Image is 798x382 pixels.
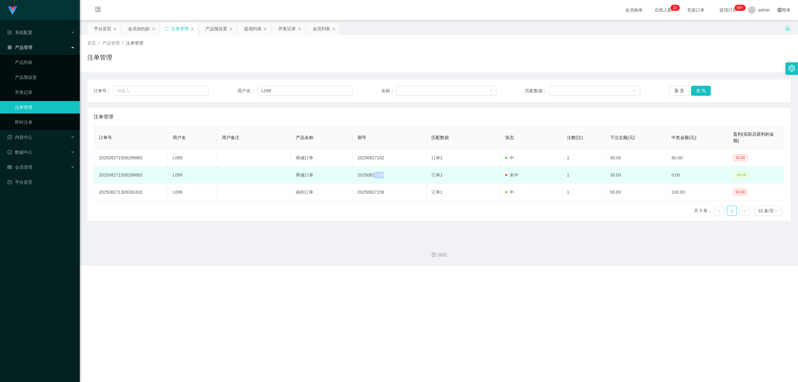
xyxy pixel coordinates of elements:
td: 1 [562,184,605,201]
span: 在线人数 [651,8,675,12]
span: 用户名 [173,135,186,140]
i: 图标: sync [164,27,169,31]
span: 产品名称 [296,135,313,140]
input: 请输入 [113,86,209,96]
a: 产品列表 [15,56,75,69]
p: 2 [673,5,675,11]
input: 请输入 [258,86,353,96]
div: 注单管理 [171,23,189,35]
sup: 22 [671,5,680,11]
li: 1 [727,206,737,216]
span: 名称： [381,88,396,94]
h1: 注单管理 [87,53,112,62]
span: 中 [505,155,514,160]
a: 图标: dashboard平台首页 [7,176,75,188]
li: 共 3 条， [694,206,712,216]
div: 10 条/页 [758,206,774,215]
i: 图标: right [743,209,746,213]
td: 50.00 [605,184,667,201]
i: 图标: unlock [785,25,791,31]
td: L099 [168,149,217,167]
span: 产品管理 [102,41,120,46]
a: 产品预设置 [15,71,75,84]
i: 图标: close [190,27,194,31]
i: 图标: copyright [432,253,436,257]
td: 1 [562,149,605,167]
i: 图标: down [489,89,493,93]
span: 订单号： [94,88,113,94]
i: 图标: down [633,89,637,93]
td: 20250827182 [353,149,426,167]
span: 中奖金额(元) [671,135,696,140]
i: 图标: left [718,209,721,213]
span: / [99,41,100,46]
p: 2 [675,5,677,11]
i: 图标: close [332,27,336,31]
span: 内容中心 [7,135,32,140]
i: 图标: close [298,27,301,31]
span: 订单1 [431,172,443,177]
i: 图标: appstore-o [7,45,12,50]
div: 产品预设置 [205,23,227,35]
span: 注数(注) [567,135,583,140]
div: 开奖记录 [278,23,296,35]
li: 下一页 [739,206,749,216]
span: 状态 [505,135,514,140]
div: 会员加扣款 [128,23,150,35]
span: 数据中心 [7,150,32,155]
span: 订单号 [99,135,112,140]
td: 202508271308282432 [94,184,168,201]
sup: 981 [734,5,746,11]
a: 开奖记录 [15,86,75,99]
i: 图标: check-circle-o [7,150,12,154]
td: 202508271508289883 [94,167,168,184]
td: 20250827158 [353,184,426,201]
td: 30.00 [605,167,667,184]
span: / [122,41,123,46]
span: 系统配置 [7,30,32,35]
td: 商城订单 [291,167,353,184]
div: 平台首页 [94,23,111,35]
div: 2021 [85,252,793,258]
span: 注单管理 [94,113,113,121]
td: 1 [562,167,605,184]
button: 查 询 [691,86,711,96]
span: 注单管理 [126,41,143,46]
span: 充值订单 [684,8,708,12]
i: 图标: global [777,8,782,12]
img: logo.9652507e.png [7,6,17,15]
span: 提现订单 [716,8,740,12]
span: 期号 [358,135,366,140]
span: 订单1 [431,190,443,195]
i: 图标: down [774,209,778,213]
td: 0.00 [666,167,728,184]
a: 即时注单 [15,116,75,128]
i: 图标: setting [788,65,795,72]
span: 用户备注 [222,135,239,140]
span: 下注总额(元) [610,135,635,140]
i: 图标: close [152,27,156,31]
td: 100.00 [666,184,728,201]
span: 未中 [505,172,518,177]
a: 注单管理 [15,101,75,114]
span: 产品管理 [7,45,32,50]
i: 图标: close [113,27,117,31]
span: 30.00 [733,154,748,161]
td: 20250827182 [353,167,426,184]
a: 1 [727,206,737,215]
span: 匹配数据： [525,88,550,94]
td: 商城订单 [291,149,353,167]
span: 首页 [87,41,96,46]
span: 订单2 [431,155,443,160]
span: 用户名： [238,88,258,94]
span: 盈利(实际总获利的金额) [733,132,774,143]
li: 上一页 [714,206,724,216]
td: 60.00 [666,149,728,167]
td: 30.00 [605,149,667,167]
i: 图标: profile [7,135,12,139]
span: 会员管理 [7,165,32,170]
td: L099 [168,167,217,184]
span: 中 [505,190,514,195]
i: 图标: form [7,30,12,35]
i: 图标: menu-fold [87,0,108,20]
